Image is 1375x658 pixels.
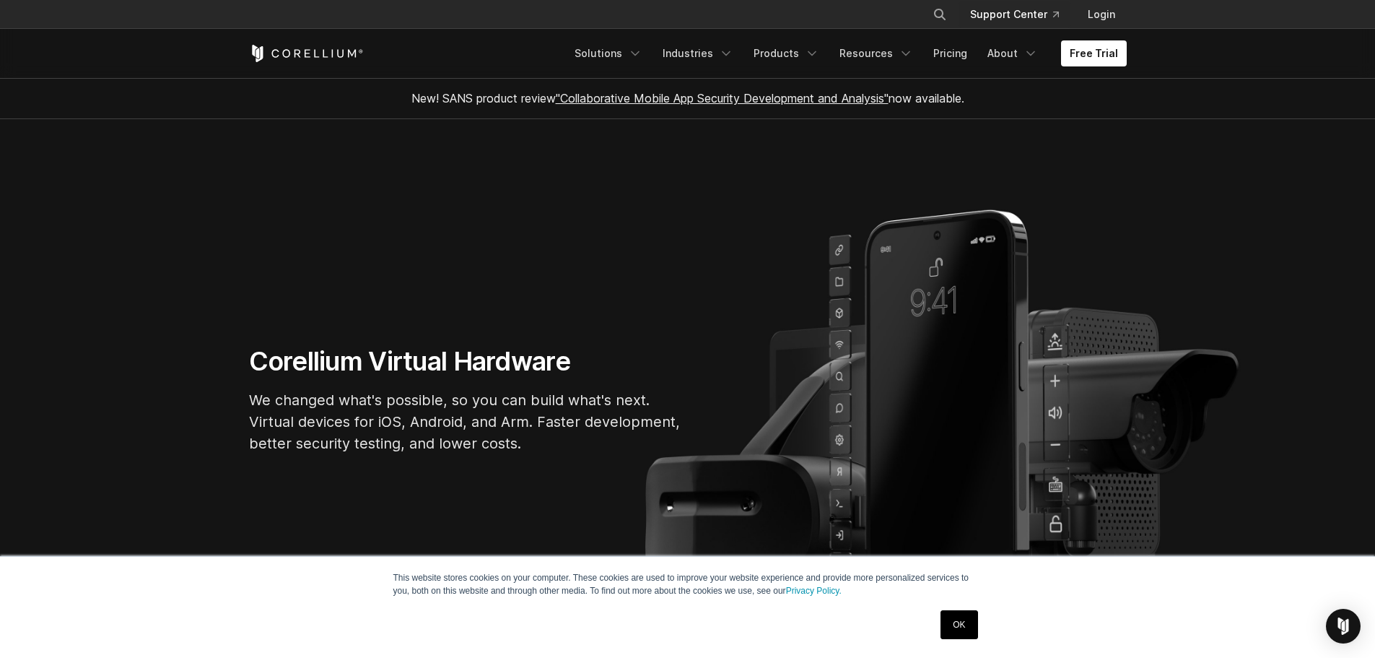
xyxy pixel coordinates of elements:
[411,91,964,105] span: New! SANS product review now available.
[915,1,1127,27] div: Navigation Menu
[940,610,977,639] a: OK
[249,45,364,62] a: Corellium Home
[1326,609,1361,644] div: Open Intercom Messenger
[654,40,742,66] a: Industries
[959,1,1070,27] a: Support Center
[393,571,982,597] p: This website stores cookies on your computer. These cookies are used to improve your website expe...
[1076,1,1127,27] a: Login
[249,389,682,454] p: We changed what's possible, so you can build what's next. Virtual devices for iOS, Android, and A...
[745,40,828,66] a: Products
[566,40,1127,66] div: Navigation Menu
[556,91,889,105] a: "Collaborative Mobile App Security Development and Analysis"
[1061,40,1127,66] a: Free Trial
[927,1,953,27] button: Search
[831,40,922,66] a: Resources
[249,345,682,378] h1: Corellium Virtual Hardware
[925,40,976,66] a: Pricing
[979,40,1047,66] a: About
[786,586,842,596] a: Privacy Policy.
[566,40,651,66] a: Solutions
